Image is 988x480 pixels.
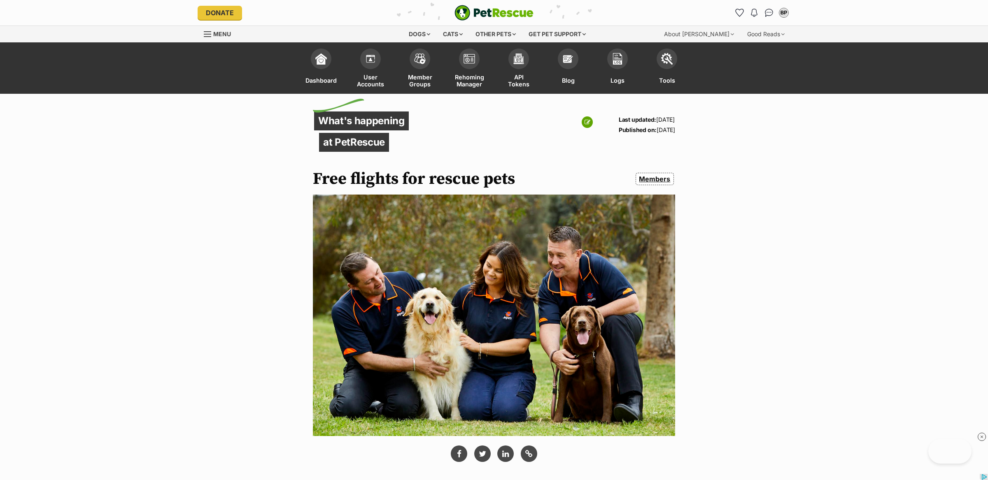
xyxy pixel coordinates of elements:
span: Menu [213,30,231,37]
span: Tools [659,73,675,88]
a: User Accounts [346,44,395,94]
a: Donate [198,6,242,20]
p: What's happening [314,111,409,130]
a: Dashboard [296,44,346,94]
a: Logs [593,44,642,94]
img: chat-41dd97257d64d25036548639549fe6c8038ab92f7586957e7f3b1b290dea8141.svg [765,9,774,17]
img: blogs-icon-e71fceff818bbaa76155c998696f2ea9b8fc06abc828b24f45ee82a475c2fd99.svg [562,53,574,65]
div: Cats [437,26,468,42]
span: Member Groups [405,73,434,88]
h1: Free flights for rescue pets [313,169,515,188]
img: api-icon-849e3a9e6f871e3acf1f60245d25b4cd0aad652aa5f5372336901a6a67317bd8.svg [513,53,524,65]
span: Rehoming Manager [455,73,484,88]
button: My account [777,6,790,19]
strong: Last updated: [619,116,656,123]
div: BP [780,9,788,17]
img: members-icon-d6bcda0bfb97e5ba05b48644448dc2971f67d37433e5abca221da40c41542bd5.svg [365,53,376,65]
a: Conversations [762,6,776,19]
div: Other pets [470,26,522,42]
button: Notifications [748,6,761,19]
a: Favourites [733,6,746,19]
div: Get pet support [523,26,592,42]
img: close_rtb.svg [978,433,986,441]
a: API Tokens [494,44,543,94]
span: Logs [611,73,624,88]
a: Tools [642,44,692,94]
a: PetRescue [454,5,534,21]
a: Member Groups [395,44,445,94]
img: decorative flick [313,99,364,113]
img: my0wfrkhimnvznwxlaxq.jpg [313,195,675,436]
div: Dogs [403,26,436,42]
p: at PetRescue [319,133,389,152]
img: logs-icon-5bf4c29380941ae54b88474b1138927238aebebbc450bc62c8517511492d5a22.svg [612,53,623,65]
img: team-members-icon-5396bd8760b3fe7c0b43da4ab00e1e3bb1a5d9ba89233759b79545d2d3fc5d0d.svg [414,53,426,64]
span: Dashboard [305,73,337,88]
a: Rehoming Manager [445,44,494,94]
img: dashboard-icon-eb2f2d2d3e046f16d808141f083e7271f6b2e854fb5c12c21221c1fb7104beca.svg [315,53,327,65]
img: group-profile-icon-3fa3cf56718a62981997c0bc7e787c4b2cf8bcc04b72c1350f741eb67cf2f40e.svg [464,54,475,64]
a: Members [636,173,674,185]
div: Good Reads [741,26,790,42]
span: User Accounts [356,73,385,88]
p: [DATE] [619,114,675,125]
img: tools-icon-677f8b7d46040df57c17cb185196fc8e01b2b03676c49af7ba82c462532e62ee.svg [661,53,673,65]
p: [DATE] [619,125,675,135]
a: Menu [204,26,237,41]
strong: Published on: [619,126,657,133]
img: notifications-46538b983faf8c2785f20acdc204bb7945ddae34d4c08c2a6579f10ce5e182be.svg [751,9,757,17]
img: logo-e224e6f780fb5917bec1dbf3a21bbac754714ae5b6737aabdf751b685950b380.svg [454,5,534,21]
span: Blog [562,73,575,88]
a: Blog [543,44,593,94]
div: About [PERSON_NAME] [658,26,740,42]
ul: Account quick links [733,6,790,19]
span: API Tokens [504,73,533,88]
